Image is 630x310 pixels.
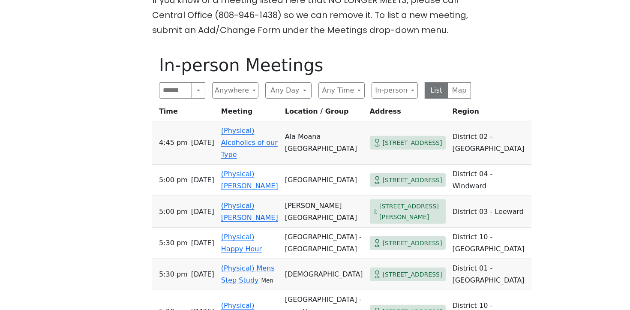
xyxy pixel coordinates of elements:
span: [STREET_ADDRESS] [383,269,442,280]
span: [STREET_ADDRESS] [383,238,442,249]
td: [GEOGRAPHIC_DATA] [282,165,366,196]
button: Any Day [265,82,312,99]
span: [DATE] [191,137,214,149]
td: [DEMOGRAPHIC_DATA] [282,259,366,290]
button: Search [192,82,205,99]
a: (Physical) [PERSON_NAME] [221,202,278,222]
td: District 01 - [GEOGRAPHIC_DATA] [449,259,531,290]
span: [DATE] [191,268,214,280]
td: District 04 - Windward [449,165,531,196]
button: Any Time [318,82,365,99]
span: 5:30 PM [159,268,188,280]
td: District 03 - Leeward [449,196,531,228]
span: 5:30 PM [159,237,188,249]
span: [STREET_ADDRESS] [383,138,442,148]
span: 4:45 PM [159,137,188,149]
td: Ala Moana [GEOGRAPHIC_DATA] [282,121,366,165]
button: List [425,82,448,99]
span: 5:00 PM [159,206,188,218]
td: [PERSON_NAME][GEOGRAPHIC_DATA] [282,196,366,228]
span: 5:00 PM [159,174,188,186]
th: Address [366,105,449,121]
a: (Physical) Happy Hour [221,233,262,253]
span: [DATE] [191,237,214,249]
small: Men [261,277,273,284]
span: [DATE] [191,174,214,186]
th: Meeting [218,105,282,121]
span: [STREET_ADDRESS] [383,175,442,186]
a: (Physical) [PERSON_NAME] [221,170,278,190]
th: Time [152,105,218,121]
td: District 02 - [GEOGRAPHIC_DATA] [449,121,531,165]
button: Anywhere [212,82,258,99]
th: Location / Group [282,105,366,121]
th: Region [449,105,531,121]
button: Map [448,82,471,99]
input: Search [159,82,192,99]
button: In-person [372,82,418,99]
span: [DATE] [191,206,214,218]
span: [STREET_ADDRESS][PERSON_NAME] [379,201,442,222]
td: [GEOGRAPHIC_DATA] - [GEOGRAPHIC_DATA] [282,228,366,259]
a: (Physical) Alcoholics of our Type [221,126,278,159]
td: District 10 - [GEOGRAPHIC_DATA] [449,228,531,259]
h1: In-person Meetings [159,55,471,75]
a: (Physical) Mens Step Study [221,264,275,284]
